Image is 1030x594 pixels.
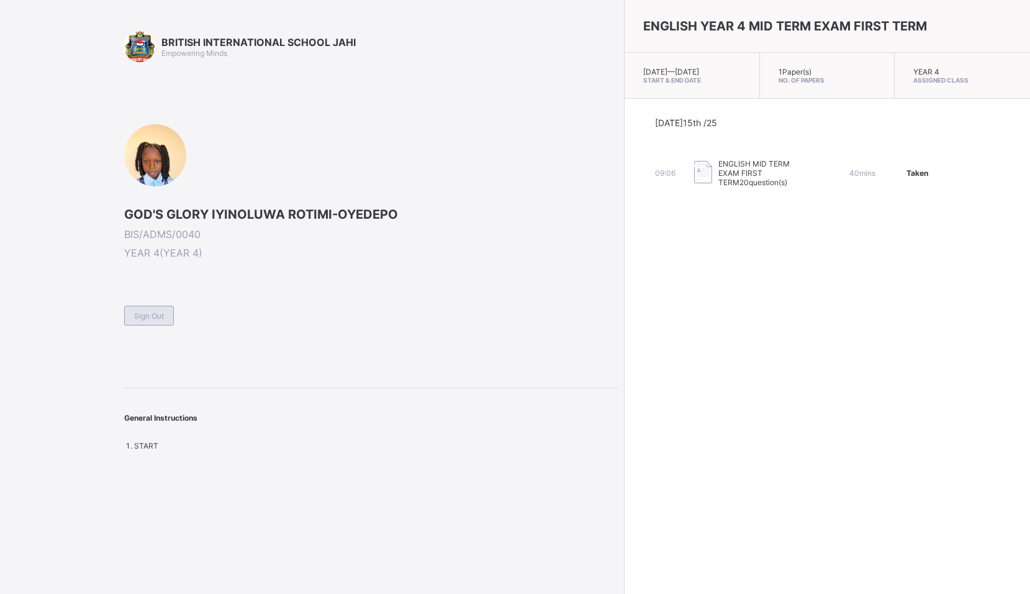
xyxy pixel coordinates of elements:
span: [DATE] 15th /25 [655,117,717,128]
span: General Instructions [124,413,197,423]
span: Assigned Class [913,76,1011,84]
span: 20 question(s) [739,178,787,187]
span: Taken [906,168,928,178]
span: ENGLISH MID TERM EXAM FIRST TERM [718,159,790,187]
span: Sign Out [134,311,164,321]
span: YEAR 4 [913,67,939,76]
span: [DATE] — [DATE] [643,67,699,76]
span: GOD'S GLORY IYINOLUWA ROTIMI-OYEDEPO [124,207,618,222]
span: Empowering Minds [161,48,227,58]
span: ENGLISH YEAR 4 MID TERM EXAM FIRST TERM [643,19,927,34]
span: BRITISH INTERNATIONAL SCHOOL JAHI [161,36,356,48]
span: BIS/ADMS/0040 [124,228,618,240]
span: 40 mins [849,168,875,178]
span: No. of Papers [779,76,876,84]
img: take_paper.cd97e1aca70de81545fe8e300f84619e.svg [694,161,712,184]
span: 09:06 [655,168,675,178]
span: START [134,441,158,450]
span: Start & End Date [643,76,741,84]
span: YEAR 4 ( YEAR 4 ) [124,247,618,259]
span: 1 Paper(s) [779,67,811,76]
